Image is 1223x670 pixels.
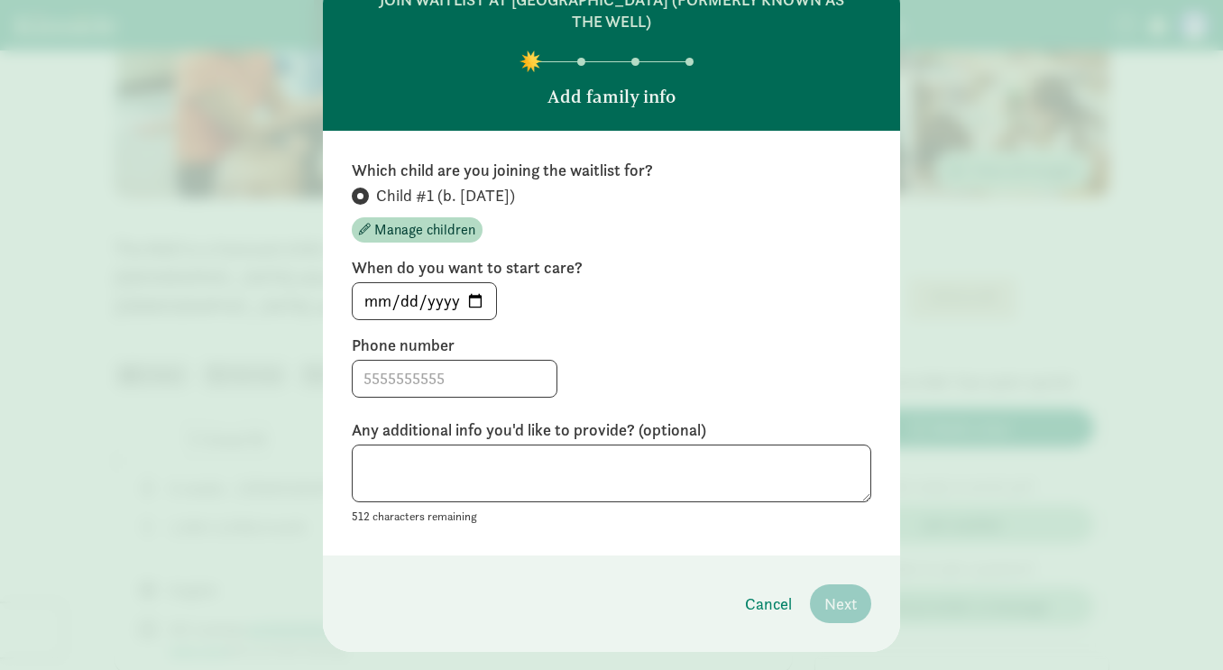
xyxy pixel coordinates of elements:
[374,219,475,241] span: Manage children
[352,160,871,181] label: Which child are you joining the waitlist for?
[824,592,857,616] span: Next
[353,361,556,397] input: 5555555555
[547,84,676,109] p: Add family info
[352,217,483,243] button: Manage children
[352,257,871,279] label: When do you want to start care?
[731,584,806,623] button: Cancel
[745,592,792,616] span: Cancel
[810,584,871,623] button: Next
[352,419,871,441] label: Any additional info you'd like to provide? (optional)
[352,335,871,356] label: Phone number
[376,185,515,207] span: Child #1 (b. [DATE])
[352,509,477,524] small: 512 characters remaining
